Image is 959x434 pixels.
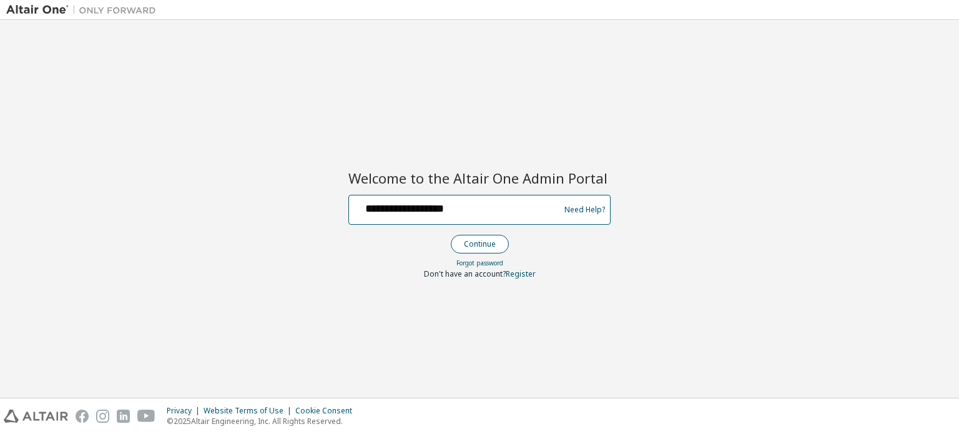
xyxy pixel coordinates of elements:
a: Register [506,269,536,279]
div: Cookie Consent [295,406,360,416]
span: Don't have an account? [424,269,506,279]
div: Privacy [167,406,204,416]
a: Forgot password [456,259,503,267]
img: facebook.svg [76,410,89,423]
img: youtube.svg [137,410,155,423]
h2: Welcome to the Altair One Admin Portal [348,169,611,187]
img: Altair One [6,4,162,16]
button: Continue [451,235,509,254]
img: linkedin.svg [117,410,130,423]
p: © 2025 Altair Engineering, Inc. All Rights Reserved. [167,416,360,427]
div: Website Terms of Use [204,406,295,416]
img: instagram.svg [96,410,109,423]
a: Need Help? [564,209,605,210]
img: altair_logo.svg [4,410,68,423]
